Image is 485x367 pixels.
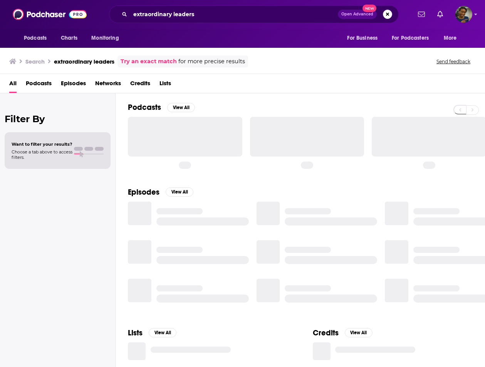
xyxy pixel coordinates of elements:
div: Search podcasts, credits, & more... [109,5,399,23]
a: Lists [159,77,171,93]
span: Open Advanced [341,12,373,16]
a: ListsView All [128,328,176,338]
button: open menu [86,31,129,45]
h2: Podcasts [128,103,161,112]
span: for more precise results [178,57,245,66]
a: PodcastsView All [128,103,195,112]
button: open menu [387,31,440,45]
button: Show profile menu [455,6,472,23]
h2: Episodes [128,187,159,197]
a: Charts [56,31,82,45]
a: Networks [95,77,121,93]
span: Charts [61,33,77,44]
span: For Podcasters [392,33,429,44]
span: New [362,5,376,12]
button: View All [166,187,193,197]
a: CreditsView All [313,328,373,338]
a: All [9,77,17,93]
button: open menu [18,31,57,45]
button: View All [345,328,373,337]
button: open menu [438,31,467,45]
h2: Lists [128,328,143,338]
h2: Filter By [5,113,111,125]
button: View All [167,103,195,112]
img: Podchaser - Follow, Share and Rate Podcasts [13,7,87,22]
img: User Profile [455,6,472,23]
button: Send feedback [434,58,473,65]
span: Monitoring [91,33,119,44]
h2: Credits [313,328,339,338]
span: Choose a tab above to access filters. [12,149,72,160]
span: More [444,33,457,44]
a: EpisodesView All [128,187,193,197]
span: Logged in as sabrinajohnson [455,6,472,23]
a: Show notifications dropdown [434,8,446,21]
a: Podcasts [26,77,52,93]
a: Credits [130,77,150,93]
h3: extraordinary leaders [54,58,114,65]
a: Try an exact match [121,57,177,66]
h3: Search [25,58,45,65]
span: Podcasts [24,33,47,44]
button: open menu [342,31,387,45]
button: View All [149,328,176,337]
input: Search podcasts, credits, & more... [130,8,338,20]
a: Show notifications dropdown [415,8,428,21]
button: Open AdvancedNew [338,10,377,19]
span: Want to filter your results? [12,141,72,147]
a: Episodes [61,77,86,93]
span: For Business [347,33,378,44]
